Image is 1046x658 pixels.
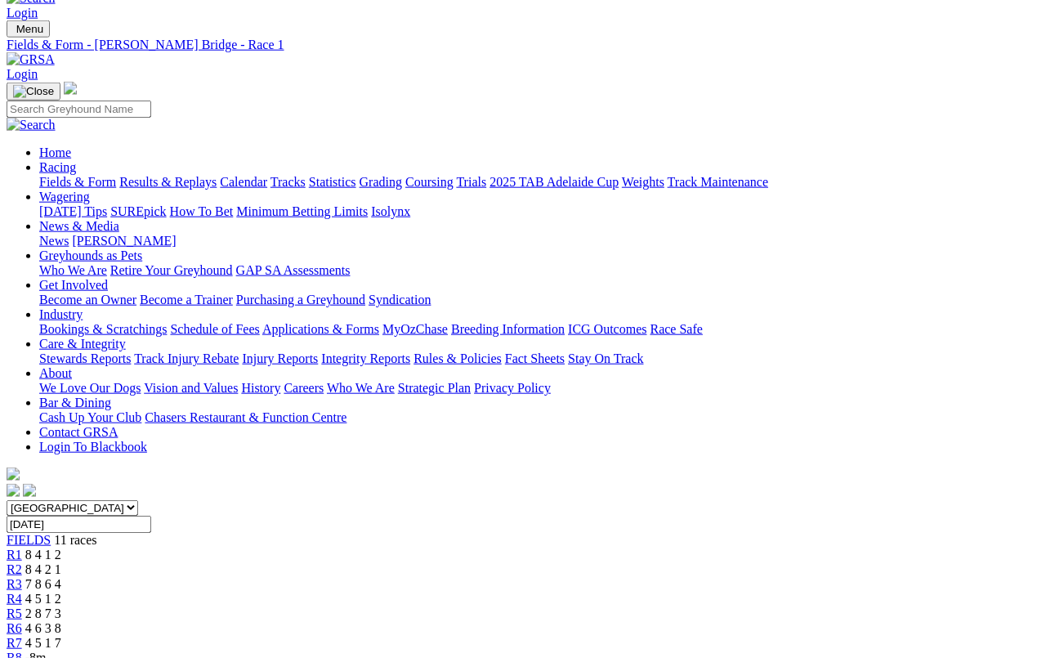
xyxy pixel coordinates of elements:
[284,381,324,395] a: Careers
[622,175,664,189] a: Weights
[25,562,61,576] span: 8 4 2 1
[7,20,50,38] button: Toggle navigation
[39,175,116,189] a: Fields & Form
[371,204,410,218] a: Isolynx
[7,577,22,591] a: R3
[39,204,107,218] a: [DATE] Tips
[7,6,38,20] a: Login
[25,592,61,606] span: 4 5 1 2
[321,351,410,365] a: Integrity Reports
[236,204,368,218] a: Minimum Betting Limits
[382,322,448,336] a: MyOzChase
[145,410,346,424] a: Chasers Restaurant & Function Centre
[25,636,61,650] span: 4 5 1 7
[7,621,22,635] a: R6
[7,52,55,67] img: GRSA
[39,337,126,351] a: Care & Integrity
[25,548,61,562] span: 8 4 1 2
[7,533,51,547] a: FIELDS
[39,219,119,233] a: News & Media
[39,293,136,307] a: Become an Owner
[39,278,108,292] a: Get Involved
[13,85,54,98] img: Close
[170,322,259,336] a: Schedule of Fees
[39,263,107,277] a: Who We Are
[7,562,22,576] a: R2
[39,307,83,321] a: Industry
[360,175,402,189] a: Grading
[241,381,280,395] a: History
[7,67,38,81] a: Login
[23,484,36,497] img: twitter.svg
[72,234,176,248] a: [PERSON_NAME]
[270,175,306,189] a: Tracks
[16,23,43,35] span: Menu
[327,381,395,395] a: Who We Are
[7,592,22,606] a: R4
[568,322,646,336] a: ICG Outcomes
[236,263,351,277] a: GAP SA Assessments
[134,351,239,365] a: Track Injury Rebate
[7,548,22,562] a: R1
[398,381,471,395] a: Strategic Plan
[110,263,233,277] a: Retire Your Greyhound
[7,83,60,101] button: Toggle navigation
[7,484,20,497] img: facebook.svg
[39,425,118,439] a: Contact GRSA
[7,636,22,650] a: R7
[7,38,1039,52] a: Fields & Form - [PERSON_NAME] Bridge - Race 1
[7,607,22,620] a: R5
[39,234,1039,248] div: News & Media
[39,410,1039,425] div: Bar & Dining
[39,410,141,424] a: Cash Up Your Club
[39,366,72,380] a: About
[489,175,619,189] a: 2025 TAB Adelaide Cup
[119,175,217,189] a: Results & Replays
[54,533,96,547] span: 11 races
[39,440,147,454] a: Login To Blackbook
[39,263,1039,278] div: Greyhounds as Pets
[25,607,61,620] span: 2 8 7 3
[262,322,379,336] a: Applications & Forms
[7,468,20,481] img: logo-grsa-white.png
[39,351,1039,366] div: Care & Integrity
[110,204,166,218] a: SUREpick
[405,175,454,189] a: Coursing
[39,145,71,159] a: Home
[39,190,90,204] a: Wagering
[39,293,1039,307] div: Get Involved
[25,621,61,635] span: 4 6 3 8
[39,396,111,410] a: Bar & Dining
[451,322,565,336] a: Breeding Information
[25,577,61,591] span: 7 8 6 4
[7,516,151,533] input: Select date
[474,381,551,395] a: Privacy Policy
[39,322,1039,337] div: Industry
[413,351,502,365] a: Rules & Policies
[309,175,356,189] a: Statistics
[236,293,365,307] a: Purchasing a Greyhound
[170,204,234,218] a: How To Bet
[39,234,69,248] a: News
[39,322,167,336] a: Bookings & Scratchings
[568,351,643,365] a: Stay On Track
[369,293,431,307] a: Syndication
[668,175,768,189] a: Track Maintenance
[39,248,142,262] a: Greyhounds as Pets
[39,351,131,365] a: Stewards Reports
[220,175,267,189] a: Calendar
[39,204,1039,219] div: Wagering
[650,322,702,336] a: Race Safe
[39,381,1039,396] div: About
[39,175,1039,190] div: Racing
[39,160,76,174] a: Racing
